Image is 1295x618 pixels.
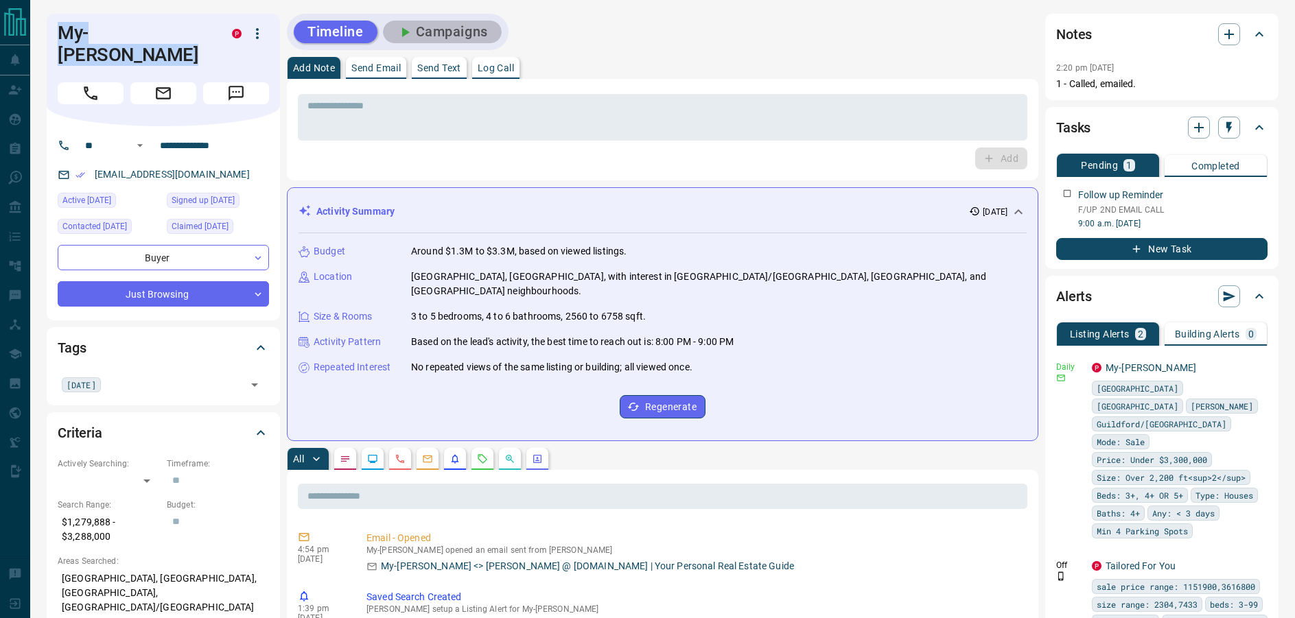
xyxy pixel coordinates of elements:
[299,199,1027,224] div: Activity Summary[DATE]
[130,82,196,104] span: Email
[1078,188,1163,202] p: Follow up Reminder
[172,219,229,233] span: Claimed [DATE]
[58,331,269,364] div: Tags
[351,63,401,73] p: Send Email
[58,511,160,548] p: $1,279,888 - $3,288,000
[58,245,269,270] div: Buyer
[314,360,390,375] p: Repeated Interest
[167,499,269,511] p: Budget:
[314,335,381,349] p: Activity Pattern
[58,499,160,511] p: Search Range:
[1078,204,1268,216] p: F/UP 2ND EMAIL CALL
[167,193,269,212] div: Sat Sep 13 2025
[411,360,692,375] p: No repeated views of the same listing or building; all viewed once.
[314,270,352,284] p: Location
[367,453,378,464] svg: Lead Browsing Activity
[340,453,351,464] svg: Notes
[1175,329,1240,339] p: Building Alerts
[366,590,1022,604] p: Saved Search Created
[1097,381,1178,395] span: [GEOGRAPHIC_DATA]
[58,422,102,444] h2: Criteria
[1210,597,1258,611] span: beds: 3-99
[58,219,160,238] div: Sun Sep 14 2025
[411,244,627,259] p: Around $1.3M to $3.3M, based on viewed listings.
[366,545,1022,555] p: My-[PERSON_NAME] opened an email sent from [PERSON_NAME]
[1097,597,1198,611] span: size range: 2304,7433
[1195,488,1253,502] span: Type: Houses
[1097,453,1207,466] span: Price: Under $3,300,000
[314,244,345,259] p: Budget
[1191,161,1240,171] p: Completed
[1056,559,1084,571] p: Off
[1056,63,1115,73] p: 2:20 pm [DATE]
[381,559,794,573] p: My-[PERSON_NAME] <> [PERSON_NAME] @ [DOMAIN_NAME] | Your Personal Real Estate Guide
[383,21,502,43] button: Campaigns
[450,453,460,464] svg: Listing Alerts
[172,193,235,207] span: Signed up [DATE]
[1097,580,1255,593] span: sale price range: 1151900,3616800
[1056,571,1066,581] svg: Push Notification Only
[422,453,433,464] svg: Emails
[58,82,124,104] span: Call
[95,169,250,180] a: [EMAIL_ADDRESS][DOMAIN_NAME]
[1248,329,1254,339] p: 0
[203,82,269,104] span: Message
[232,29,242,38] div: property.ca
[58,193,160,212] div: Sat Sep 13 2025
[1092,561,1101,571] div: property.ca
[245,375,264,394] button: Open
[1138,329,1143,339] p: 2
[1078,217,1268,230] p: 9:00 a.m. [DATE]
[58,457,160,470] p: Actively Searching:
[1056,280,1268,313] div: Alerts
[62,219,127,233] span: Contacted [DATE]
[132,137,148,154] button: Open
[1106,362,1196,373] a: My-[PERSON_NAME]
[67,378,96,392] span: [DATE]
[1097,488,1183,502] span: Beds: 3+, 4+ OR 5+
[1097,417,1226,431] span: Guildford/[GEOGRAPHIC_DATA]
[1056,285,1092,307] h2: Alerts
[298,604,346,613] p: 1:39 pm
[1056,117,1090,139] h2: Tasks
[1056,111,1268,144] div: Tasks
[532,453,543,464] svg: Agent Actions
[316,204,395,219] p: Activity Summary
[417,63,461,73] p: Send Text
[1097,471,1246,484] span: Size: Over 2,200 ft<sup>2</sup>
[167,457,269,470] p: Timeframe:
[298,554,346,564] p: [DATE]
[58,281,269,307] div: Just Browsing
[411,335,734,349] p: Based on the lead's activity, the best time to reach out is: 8:00 PM - 9:00 PM
[1152,506,1215,520] span: Any: < 3 days
[983,206,1007,218] p: [DATE]
[294,21,377,43] button: Timeline
[1056,18,1268,51] div: Notes
[1081,161,1118,170] p: Pending
[411,309,646,324] p: 3 to 5 bedrooms, 4 to 6 bathrooms, 2560 to 6758 sqft.
[395,453,406,464] svg: Calls
[314,309,373,324] p: Size & Rooms
[1106,560,1176,571] a: Tailored For You
[1056,238,1268,260] button: New Task
[298,545,346,554] p: 4:54 pm
[75,170,85,180] svg: Email Verified
[1097,435,1145,449] span: Mode: Sale
[478,63,514,73] p: Log Call
[1191,399,1253,413] span: [PERSON_NAME]
[1070,329,1130,339] p: Listing Alerts
[1056,361,1084,373] p: Daily
[366,531,1022,545] p: Email - Opened
[293,63,335,73] p: Add Note
[620,395,705,418] button: Regenerate
[1097,506,1140,520] span: Baths: 4+
[293,454,304,464] p: All
[1092,363,1101,372] div: property.ca
[1097,524,1188,538] span: Min 4 Parking Spots
[504,453,515,464] svg: Opportunities
[411,270,1027,298] p: [GEOGRAPHIC_DATA], [GEOGRAPHIC_DATA], with interest in [GEOGRAPHIC_DATA]/[GEOGRAPHIC_DATA], [GEOG...
[477,453,488,464] svg: Requests
[58,22,211,66] h1: My-[PERSON_NAME]
[1126,161,1132,170] p: 1
[366,604,1022,614] p: [PERSON_NAME] setup a Listing Alert for My-[PERSON_NAME]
